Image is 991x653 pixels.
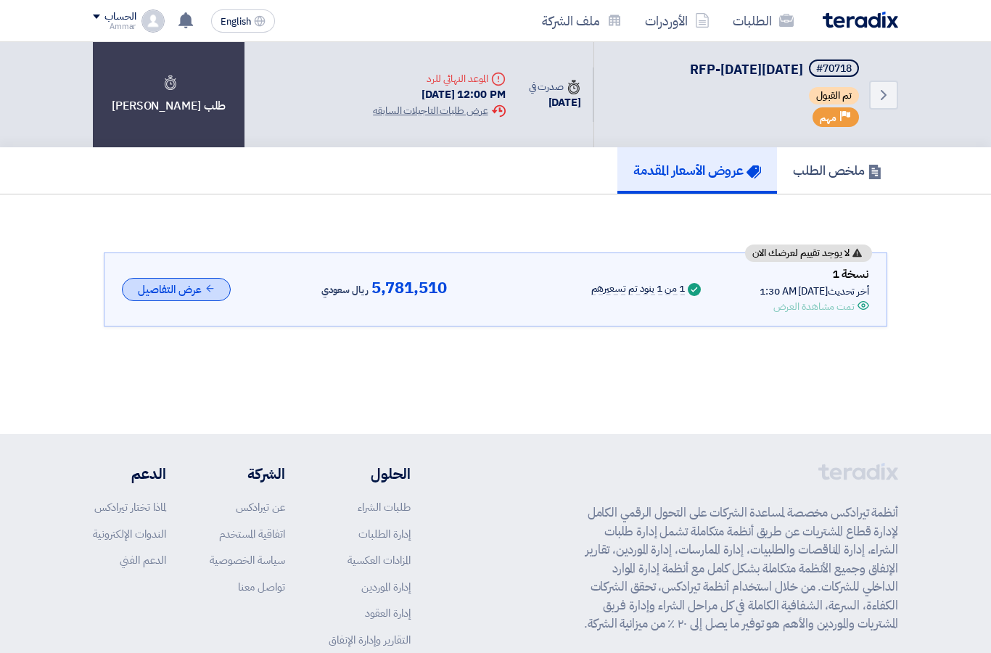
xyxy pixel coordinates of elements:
[358,499,411,515] a: طلبات الشراء
[371,279,447,297] span: 5,781,510
[236,499,285,515] a: عن تيرادكس
[93,526,166,542] a: الندوات الإلكترونية
[329,463,411,485] li: الحلول
[633,162,761,178] h5: عروض الأسعار المقدمة
[823,12,898,28] img: Teradix logo
[93,463,166,485] li: الدعم
[617,147,777,194] a: عروض الأسعار المقدمة
[122,278,231,302] button: عرض التفاصيل
[93,42,244,147] div: طلب [PERSON_NAME]
[777,147,898,194] a: ملخص الطلب
[809,87,859,104] span: تم القبول
[529,94,581,111] div: [DATE]
[529,79,581,94] div: صدرت في
[373,103,505,118] div: عرض طلبات التاجيلات السابقه
[361,579,411,595] a: إدارة الموردين
[773,299,855,314] div: تمت مشاهدة العرض
[321,282,369,299] span: ريال سعودي
[793,162,882,178] h5: ملخص الطلب
[329,632,411,648] a: التقارير وإدارة الإنفاق
[752,248,850,258] span: لا يوجد تقييم لعرضك الان
[591,284,685,295] div: 1 من 1 بنود تم تسعيرهم
[348,552,411,568] a: المزادات العكسية
[365,605,411,621] a: إدارة العقود
[210,552,285,568] a: سياسة الخصوصية
[530,4,633,38] a: ملف الشركة
[760,265,869,284] div: نسخة 1
[210,463,285,485] li: الشركة
[238,579,285,595] a: تواصل معنا
[690,59,803,79] span: RFP-[DATE][DATE]
[816,64,852,74] div: #70718
[94,499,166,515] a: لماذا تختار تيرادكس
[373,86,505,103] div: [DATE] 12:00 PM
[576,504,898,633] p: أنظمة تيرادكس مخصصة لمساعدة الشركات على التحول الرقمي الكامل لإدارة قطاع المشتريات عن طريق أنظمة ...
[219,526,285,542] a: اتفاقية المستخدم
[221,17,251,27] span: English
[760,284,869,299] div: أخر تحديث [DATE] 1:30 AM
[93,22,136,30] div: Ammar
[104,11,136,23] div: الحساب
[120,552,166,568] a: الدعم الفني
[633,4,721,38] a: الأوردرات
[721,4,805,38] a: الطلبات
[373,71,505,86] div: الموعد النهائي للرد
[690,59,862,80] h5: RFP-Saudi National Day 2025
[211,9,275,33] button: English
[141,9,165,33] img: profile_test.png
[820,111,836,125] span: مهم
[358,526,411,542] a: إدارة الطلبات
